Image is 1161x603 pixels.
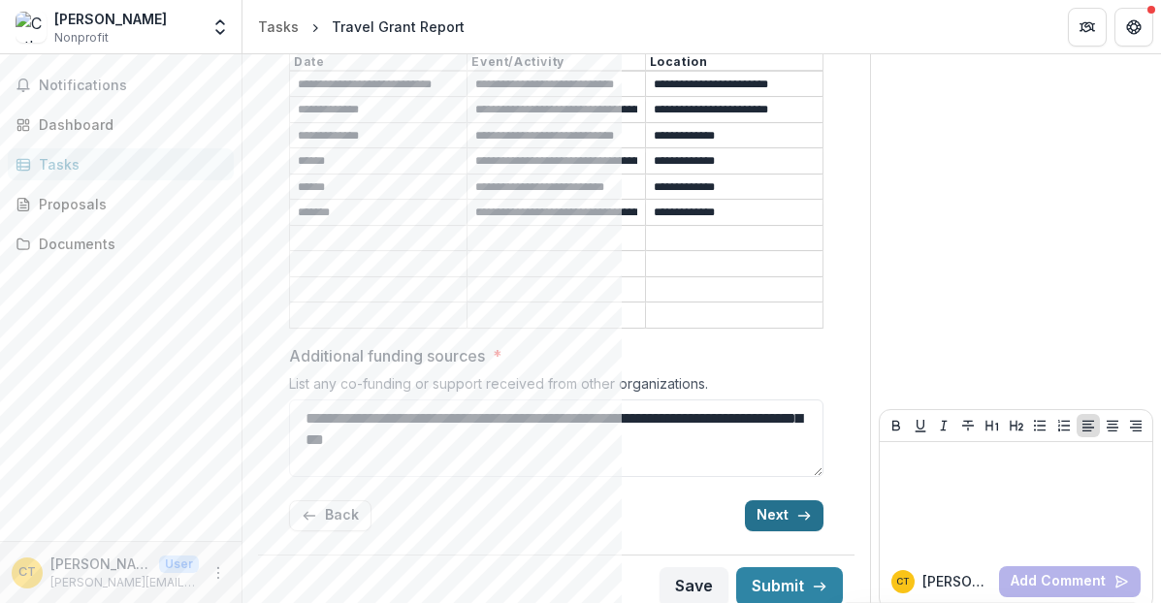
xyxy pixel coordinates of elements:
span: Notifications [39,78,226,94]
p: [PERSON_NAME][EMAIL_ADDRESS][DOMAIN_NAME] [50,574,199,591]
button: Next [745,500,823,531]
a: Tasks [8,148,234,180]
button: Strike [956,414,980,437]
button: Align Right [1124,414,1147,437]
button: Open entity switcher [207,8,234,47]
p: [PERSON_NAME] [922,571,991,591]
nav: breadcrumb [250,13,472,41]
button: Get Help [1114,8,1153,47]
button: Bullet List [1028,414,1051,437]
a: Proposals [8,188,234,220]
button: Ordered List [1052,414,1076,437]
th: Location [645,53,822,71]
th: Event/Activity [468,53,645,71]
th: Date [290,53,468,71]
button: Back [289,500,371,531]
img: Catherine Taft [16,12,47,43]
button: More [207,561,230,585]
button: Heading 2 [1005,414,1028,437]
p: Additional funding sources [289,344,485,367]
a: Tasks [250,13,306,41]
div: Travel Grant Report [332,16,465,37]
button: Underline [909,414,932,437]
div: Catherine Taft [18,566,36,579]
div: Proposals [39,194,218,214]
div: Documents [39,234,218,254]
button: Bold [885,414,908,437]
button: Notifications [8,70,234,101]
p: [PERSON_NAME] [50,554,151,574]
button: Align Left [1077,414,1100,437]
div: Dashboard [39,114,218,135]
button: Align Center [1101,414,1124,437]
div: Catherine Taft [896,577,910,587]
button: Heading 1 [981,414,1004,437]
a: Documents [8,228,234,260]
div: Tasks [39,154,218,175]
button: Partners [1068,8,1107,47]
div: List any co-funding or support received from other organizations. [289,375,823,399]
span: Nonprofit [54,29,109,47]
div: Tasks [258,16,299,37]
p: User [159,555,199,573]
button: Italicize [932,414,955,437]
button: Add Comment [999,566,1141,597]
a: Dashboard [8,109,234,141]
div: [PERSON_NAME] [54,9,167,29]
